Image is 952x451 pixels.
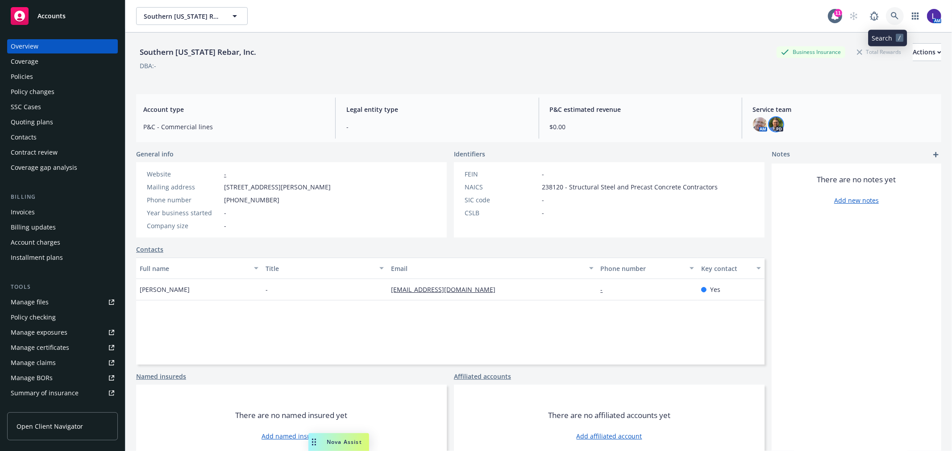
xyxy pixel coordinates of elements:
a: Policy checking [7,310,118,324]
div: Year business started [147,208,220,217]
div: Manage exposures [11,325,67,340]
img: photo [753,117,767,131]
div: Contract review [11,145,58,160]
span: Open Client Navigator [17,422,83,431]
a: Report a Bug [865,7,883,25]
span: There are no affiliated accounts yet [548,410,670,421]
span: - [224,221,226,230]
span: [PERSON_NAME] [140,285,190,294]
button: Southern [US_STATE] Rebar, Inc. [136,7,248,25]
div: Actions [913,44,941,61]
span: [STREET_ADDRESS][PERSON_NAME] [224,182,331,192]
div: Contacts [11,130,37,144]
span: Notes [772,149,790,160]
a: Contract review [7,145,118,160]
div: Key contact [701,264,751,273]
span: P&C estimated revenue [550,105,731,114]
a: Policies [7,70,118,84]
div: Phone number [601,264,684,273]
a: Policy changes [7,85,118,99]
div: Phone number [147,195,220,205]
a: Contacts [7,130,118,144]
span: Southern [US_STATE] Rebar, Inc. [144,12,221,21]
a: Affiliated accounts [454,372,511,381]
a: Coverage [7,54,118,69]
button: Actions [913,43,941,61]
button: Phone number [597,258,698,279]
span: - [346,122,528,131]
a: Accounts [7,4,118,29]
div: Policies [11,70,33,84]
span: - [542,195,544,205]
a: Add new notes [834,196,879,205]
div: Manage files [11,295,49,309]
span: Yes [710,285,720,294]
span: Nova Assist [327,438,362,446]
a: Summary of insurance [7,386,118,400]
div: Overview [11,39,38,53]
span: Service team [753,105,934,114]
span: Account type [143,105,324,114]
div: CSLB [465,208,538,217]
div: Manage certificates [11,340,69,355]
a: - [601,285,610,294]
a: Contacts [136,245,163,254]
div: FEIN [465,169,538,179]
div: Full name [140,264,249,273]
a: add [931,149,941,160]
a: Installment plans [7,250,118,265]
div: Manage BORs [11,371,53,385]
div: 11 [834,9,842,17]
div: Total Rewards [852,46,906,57]
div: Billing updates [11,220,56,234]
div: Coverage [11,54,38,69]
div: SSC Cases [11,100,41,114]
span: There are no named insured yet [236,410,348,421]
img: photo [927,9,941,23]
div: Website [147,169,220,179]
a: Manage BORs [7,371,118,385]
a: Manage files [7,295,118,309]
div: Company size [147,221,220,230]
span: There are no notes yet [817,174,896,185]
div: Account charges [11,235,60,250]
span: - [542,169,544,179]
a: Search [886,7,904,25]
a: Add affiliated account [577,431,642,441]
button: Full name [136,258,262,279]
div: NAICS [465,182,538,192]
div: Summary of insurance [11,386,79,400]
button: Email [387,258,597,279]
img: photo [769,117,783,131]
a: - [224,170,226,178]
div: Quoting plans [11,115,53,129]
a: Manage certificates [7,340,118,355]
div: Email [391,264,583,273]
div: Coverage gap analysis [11,160,77,175]
div: Southern [US_STATE] Rebar, Inc. [136,46,260,58]
button: Key contact [698,258,765,279]
a: Named insureds [136,372,186,381]
a: Switch app [906,7,924,25]
a: Coverage gap analysis [7,160,118,175]
span: [PHONE_NUMBER] [224,195,279,205]
span: Identifiers [454,149,485,159]
button: Title [262,258,388,279]
button: Nova Assist [308,433,369,451]
a: Overview [7,39,118,53]
span: Legal entity type [346,105,528,114]
div: Invoices [11,205,35,219]
div: Policy changes [11,85,54,99]
a: Manage claims [7,356,118,370]
a: Quoting plans [7,115,118,129]
div: Title [266,264,374,273]
a: Account charges [7,235,118,250]
span: General info [136,149,174,159]
div: Policy checking [11,310,56,324]
span: 238120 - Structural Steel and Precast Concrete Contractors [542,182,718,192]
div: Business Insurance [777,46,845,57]
span: - [542,208,544,217]
a: Manage exposures [7,325,118,340]
a: Billing updates [7,220,118,234]
a: SSC Cases [7,100,118,114]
